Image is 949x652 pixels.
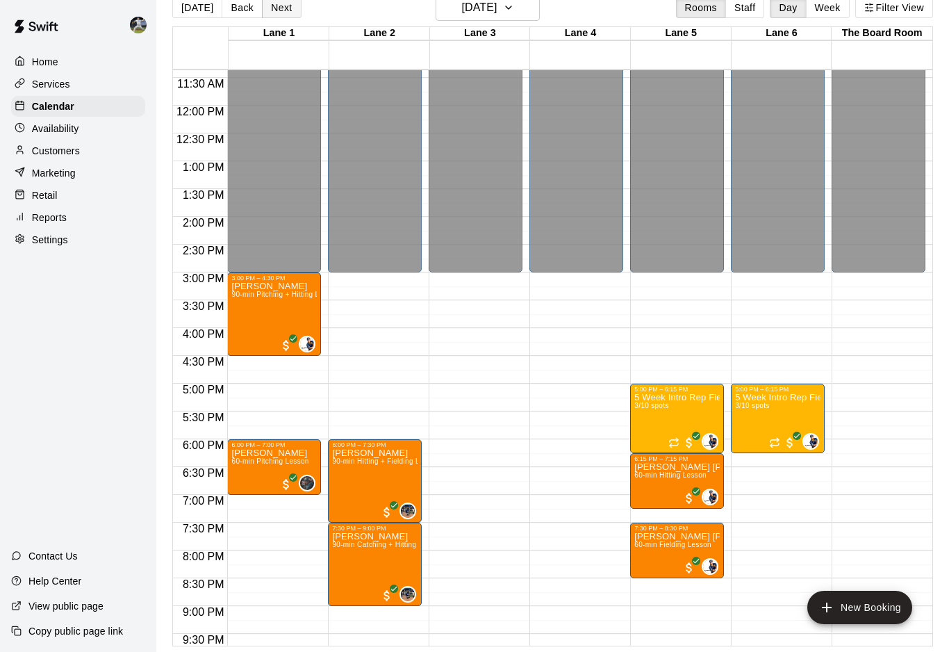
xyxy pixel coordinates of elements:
[304,336,315,352] span: Phillip Jankulovski
[401,587,415,601] img: Josh Cossitt
[630,384,724,453] div: 5:00 PM – 6:15 PM: 5 Week Intro Rep Fielding (8U-10U)
[707,558,718,575] span: Phillip Jankulovski
[299,336,315,352] div: Phillip Jankulovski
[179,217,228,229] span: 2:00 PM
[634,525,720,532] div: 7:30 PM – 8:30 PM
[735,402,769,409] span: 3/10 spots filled
[32,77,70,91] p: Services
[179,161,228,173] span: 1:00 PM
[11,140,145,161] a: Customers
[127,11,156,39] div: Rylan Pranger
[702,433,718,450] div: Phillip Jankulovski
[703,490,717,504] img: Phillip Jankulovski
[380,505,394,519] span: All customers have paid
[32,233,68,247] p: Settings
[11,96,145,117] a: Calendar
[682,491,696,505] span: All customers have paid
[332,441,418,448] div: 6:00 PM – 7:30 PM
[530,27,631,40] div: Lane 4
[430,27,531,40] div: Lane 3
[732,27,832,40] div: Lane 6
[179,356,228,368] span: 4:30 PM
[332,541,442,548] span: 90-min Catching + Hitting Lesson
[173,133,227,145] span: 12:30 PM
[279,478,293,491] span: All customers have paid
[11,163,145,184] div: Marketing
[804,434,818,448] img: Phillip Jankulovski
[32,144,80,158] p: Customers
[328,439,422,523] div: 6:00 PM – 7:30 PM: Colton Burke
[332,525,418,532] div: 7:30 PM – 9:00 PM
[707,433,718,450] span: Phillip Jankulovski
[179,551,228,562] span: 8:00 PM
[32,188,58,202] p: Retail
[28,549,78,563] p: Contact Us
[179,328,228,340] span: 4:00 PM
[11,74,145,95] a: Services
[682,561,696,575] span: All customers have paid
[11,207,145,228] div: Reports
[174,78,228,90] span: 11:30 AM
[634,386,720,393] div: 5:00 PM – 6:15 PM
[682,436,696,450] span: All customers have paid
[399,586,416,603] div: Josh Cossitt
[634,455,720,462] div: 6:15 PM – 7:15 PM
[631,27,732,40] div: Lane 5
[227,439,321,495] div: 6:00 PM – 7:00 PM: Rowan Johnson
[32,99,74,113] p: Calendar
[179,578,228,590] span: 8:30 PM
[783,436,797,450] span: All customers have paid
[173,106,227,117] span: 12:00 PM
[802,433,819,450] div: Phillip Jankulovski
[130,17,147,33] img: Rylan Pranger
[405,586,416,603] span: Josh Cossitt
[11,229,145,250] a: Settings
[179,495,228,507] span: 7:00 PM
[32,166,76,180] p: Marketing
[304,475,315,491] span: Grayden Stauffer
[28,599,104,613] p: View public page
[380,589,394,603] span: All customers have paid
[179,245,228,256] span: 2:30 PM
[735,386,820,393] div: 5:00 PM – 6:15 PM
[703,560,717,573] img: Phillip Jankulovski
[702,489,718,505] div: Phillip Jankulovski
[28,574,81,588] p: Help Center
[807,591,912,624] button: add
[634,402,668,409] span: 3/10 spots filled
[231,291,338,298] span: 90-min Pitching + Hitting Lesson
[731,384,825,453] div: 5:00 PM – 6:15 PM: 5 Week Intro Rep Fielding (8U-10U)
[179,606,228,618] span: 9:00 PM
[179,467,228,479] span: 6:30 PM
[179,189,228,201] span: 1:30 PM
[231,457,308,465] span: 60-min Pitching Lesson
[702,558,718,575] div: Phillip Jankulovski
[179,300,228,312] span: 3:30 PM
[179,384,228,396] span: 5:00 PM
[179,634,228,646] span: 9:30 PM
[11,118,145,139] div: Availability
[32,122,79,136] p: Availability
[227,272,321,356] div: 3:00 PM – 4:30 PM: Hudson Luxton
[769,437,780,448] span: Recurring event
[279,339,293,352] span: All customers have paid
[808,433,819,450] span: Phillip Jankulovski
[179,411,228,423] span: 5:30 PM
[32,55,58,69] p: Home
[11,185,145,206] a: Retail
[299,475,315,491] div: Grayden Stauffer
[405,503,416,519] span: Josh Cossitt
[11,51,145,72] a: Home
[300,337,314,351] img: Phillip Jankulovski
[229,27,329,40] div: Lane 1
[634,541,711,548] span: 60-min Fielding Lesson
[634,471,707,479] span: 60-min Hitting Lesson
[703,434,717,448] img: Phillip Jankulovski
[707,489,718,505] span: Phillip Jankulovski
